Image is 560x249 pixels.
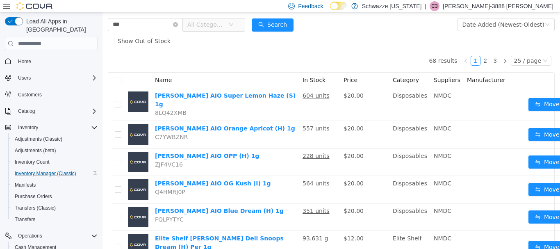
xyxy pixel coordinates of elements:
u: 604 units [200,80,227,87]
li: 68 results [326,43,355,53]
img: EDW AIO Super Lemon Haze (S) 1g placeholder [25,79,46,100]
button: Adjustments (Classic) [8,133,101,145]
button: icon: searchSearch [149,6,191,19]
li: 1 [368,43,378,53]
span: NMDC [331,80,349,87]
span: Transfers [15,216,35,223]
button: Operations [2,230,101,242]
div: Christopher-3888 Perales [430,1,439,11]
button: Inventory [15,123,41,132]
a: Manifests [11,180,39,190]
u: 351 units [200,195,227,202]
a: 1 [369,44,378,53]
span: NMDC [331,168,349,174]
td: Disposables [287,164,328,191]
button: Users [2,72,101,84]
div: 25 / page [412,44,439,53]
a: Transfers (Classic) [11,203,59,213]
button: Transfers (Classic) [8,202,101,214]
p: Schwazze [US_STATE] [362,1,422,11]
a: [PERSON_NAME] AIO Blue Dream (H) 1g [52,195,181,202]
span: $20.00 [241,113,261,119]
a: [PERSON_NAME] AIO OPP (H) 1g [52,140,157,147]
span: In Stock [200,64,223,71]
span: ZJF4VC16 [52,149,80,155]
span: Category [290,64,316,71]
button: icon: swapMove [426,228,464,242]
span: All Categories [85,8,122,16]
span: Users [15,73,98,83]
button: Catalog [2,105,101,117]
a: Customers [15,90,45,100]
i: icon: right [400,46,405,51]
li: 3 [388,43,398,53]
span: $20.00 [241,140,261,147]
button: Inventory Count [8,156,101,168]
span: Inventory [15,123,98,132]
button: Manifests [8,179,101,191]
button: icon: swapMove [426,116,464,129]
span: Inventory Manager (Classic) [11,169,98,178]
img: Elite Shelf EDW Deli Snoops Dream (H) Per 1g placeholder [25,222,46,242]
td: Disposables [287,109,328,136]
span: Inventory [18,124,38,131]
span: Transfers (Classic) [15,205,56,211]
span: Adjustments (Classic) [15,136,62,142]
span: Home [15,56,98,66]
span: Purchase Orders [15,193,52,200]
button: Home [2,55,101,67]
img: Cova [16,2,53,10]
a: Adjustments (Classic) [11,134,66,144]
span: Adjustments (Classic) [11,134,98,144]
button: Customers [2,89,101,101]
span: Inventory Count [15,159,50,165]
span: Catalog [15,106,98,116]
li: Next Page [398,43,407,53]
span: Price [241,64,255,71]
i: icon: down [442,10,447,16]
span: Transfers (Classic) [11,203,98,213]
span: Show Out of Stock [12,25,71,32]
button: icon: swapMove [426,198,464,211]
i: icon: left [361,46,366,51]
a: [PERSON_NAME] AIO Orange Apricot (H) 1g [52,113,193,119]
span: Inventory Count [11,157,98,167]
button: icon: swapMove [426,171,464,184]
button: Users [15,73,34,83]
button: Inventory [2,122,101,133]
a: 2 [378,44,387,53]
i: icon: down [440,46,445,52]
button: Catalog [15,106,38,116]
img: EDW AIO Blue Dream (H) 1g placeholder [25,194,46,215]
a: Inventory Count [11,157,53,167]
span: Manufacturer [364,64,403,71]
i: icon: close-circle [71,10,75,15]
a: Transfers [11,215,39,224]
span: Purchase Orders [11,192,98,201]
u: 557 units [200,113,227,119]
u: 564 units [200,168,227,174]
a: Elite Shelf [PERSON_NAME] Deli Snoops Dream (H) Per 1g [52,223,181,238]
img: EDW AIO Orange Apricot (H) 1g placeholder [25,112,46,132]
i: icon: down [126,10,131,16]
a: 3 [388,44,397,53]
span: C3 [431,1,437,11]
button: Purchase Orders [8,191,101,202]
span: $20.00 [241,168,261,174]
td: Disposables [287,136,328,164]
div: Date Added (Newest-Oldest) [360,6,442,18]
u: 93.631 g [200,223,225,229]
span: 8LQ42XMB [52,97,84,104]
span: Manifests [11,180,98,190]
td: Disposables [287,76,328,109]
span: Dark Mode [330,10,330,11]
span: Q4HMRJ0P [52,176,83,183]
span: Transfers [11,215,98,224]
span: Name [52,64,69,71]
span: Feedback [298,2,323,10]
span: NMDC [331,140,349,147]
a: Purchase Orders [11,192,55,201]
u: 228 units [200,140,227,147]
p: | [425,1,426,11]
span: NMDC [331,113,349,119]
